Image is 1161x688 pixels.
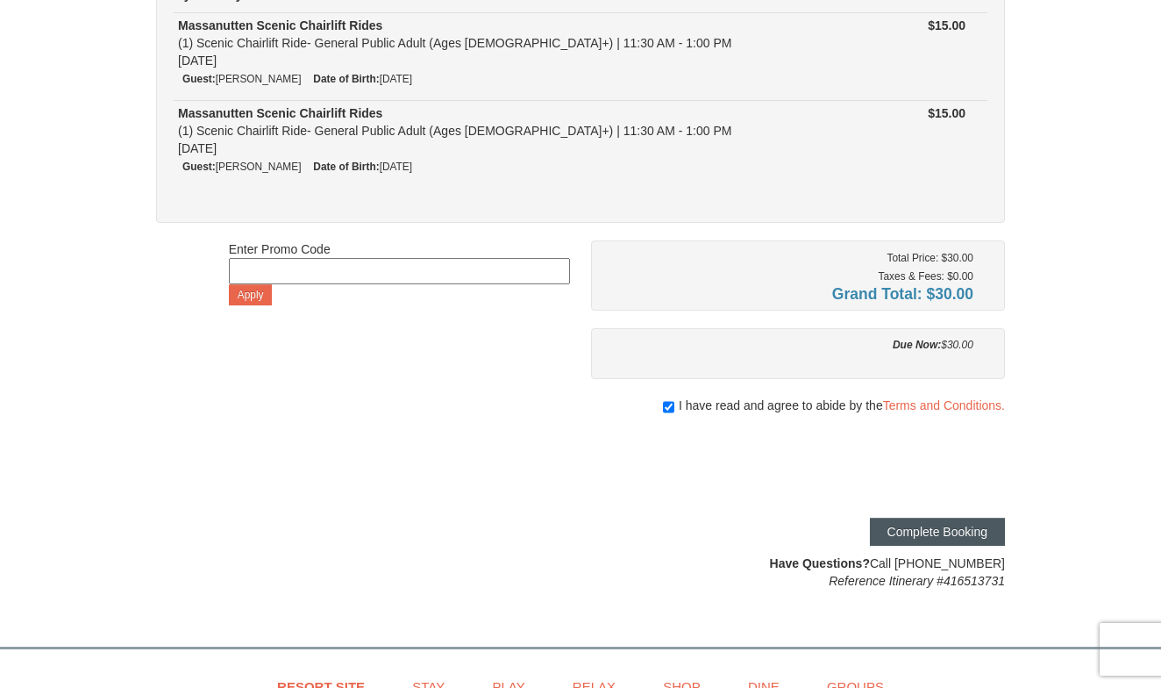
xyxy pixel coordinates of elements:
small: [PERSON_NAME] [182,73,301,85]
strong: $15.00 [928,18,965,32]
strong: Guest: [182,161,216,173]
small: [DATE] [313,73,412,85]
div: Enter Promo Code [229,240,570,305]
strong: Massanutten Scenic Chairlift Rides [178,18,382,32]
strong: Date of Birth: [313,73,379,85]
div: $30.00 [604,336,973,354]
div: (1) Scenic Chairlift Ride- General Public Adult (Ages [DEMOGRAPHIC_DATA]+) | 11:30 AM - 1:00 PM [... [178,17,829,69]
strong: $15.00 [928,106,965,120]
strong: Date of Birth: [313,161,379,173]
small: Taxes & Fees: $0.00 [879,270,973,283]
small: Total Price: $30.00 [887,252,973,264]
strong: Due Now: [893,339,941,351]
h4: Grand Total: $30.00 [604,285,973,303]
small: [DATE] [313,161,412,173]
button: Complete Booking [870,518,1005,546]
div: Call [PHONE_NUMBER] [591,555,1005,590]
strong: Have Questions? [770,556,870,570]
iframe: reCAPTCHA [738,432,1005,500]
div: (1) Scenic Chairlift Ride- General Public Adult (Ages [DEMOGRAPHIC_DATA]+) | 11:30 AM - 1:00 PM [... [178,104,829,157]
small: [PERSON_NAME] [182,161,301,173]
strong: Massanutten Scenic Chairlift Rides [178,106,382,120]
em: Reference Itinerary #416513731 [829,574,1005,588]
button: Apply [229,284,273,305]
span: I have read and agree to abide by the [679,397,1005,414]
strong: Guest: [182,73,216,85]
a: Terms and Conditions. [883,398,1005,412]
